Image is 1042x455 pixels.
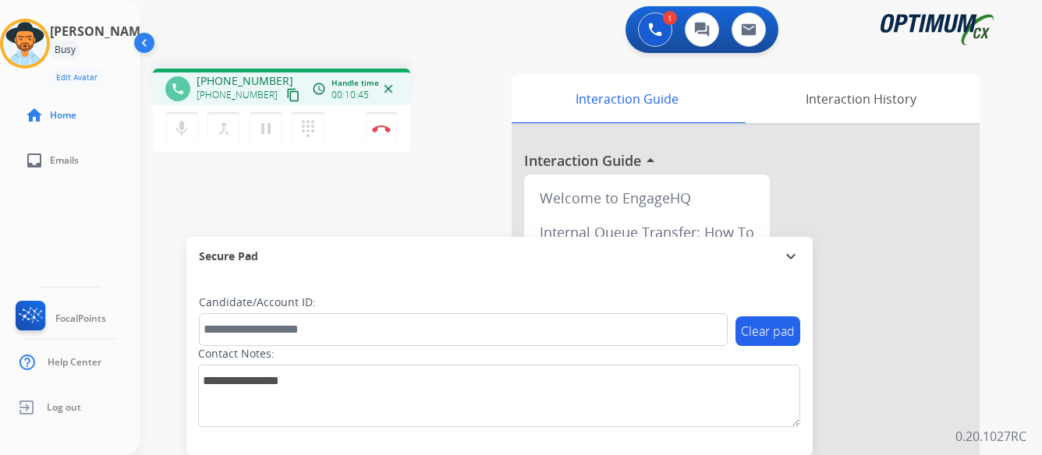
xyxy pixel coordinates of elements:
[50,69,104,86] button: Edit Avatar
[50,109,76,122] span: Home
[372,125,391,132] img: control
[381,82,395,96] mat-icon: close
[171,82,185,96] mat-icon: phone
[50,22,151,41] h3: [PERSON_NAME]
[331,77,379,89] span: Handle time
[663,11,677,25] div: 1
[25,106,44,125] mat-icon: home
[12,301,106,337] a: FocalPoints
[199,295,316,310] label: Candidate/Account ID:
[48,356,101,369] span: Help Center
[197,73,293,89] span: [PHONE_NUMBER]
[299,119,317,138] mat-icon: dialpad
[3,22,47,65] img: avatar
[25,151,44,170] mat-icon: inbox
[197,89,278,101] span: [PHONE_NUMBER]
[735,316,800,346] button: Clear pad
[257,119,275,138] mat-icon: pause
[50,154,79,167] span: Emails
[50,41,80,59] div: Busy
[47,401,81,414] span: Log out
[214,119,233,138] mat-icon: merge_type
[312,82,326,96] mat-icon: access_time
[172,119,191,138] mat-icon: mic
[742,75,980,123] div: Interaction History
[199,249,258,264] span: Secure Pad
[331,89,369,101] span: 00:10:45
[955,427,1026,446] p: 0.20.1027RC
[55,312,106,325] span: FocalPoints
[286,88,300,102] mat-icon: content_copy
[512,75,742,123] div: Interaction Guide
[530,215,764,249] div: Internal Queue Transfer: How To
[530,181,764,215] div: Welcome to EngageHQ
[198,346,275,362] label: Contact Notes:
[781,247,800,266] mat-icon: expand_more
